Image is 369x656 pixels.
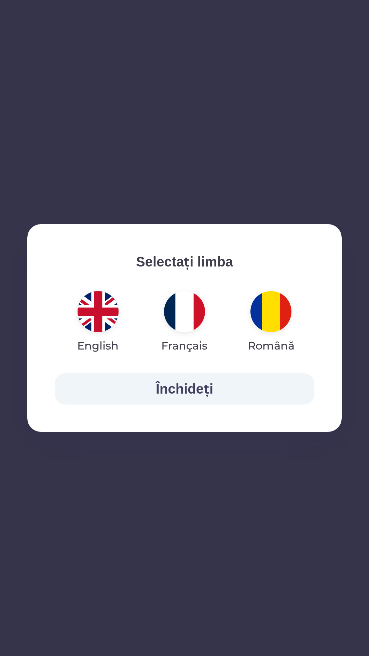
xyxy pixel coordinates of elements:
[145,286,224,359] button: Français
[164,291,205,332] img: fr flag
[231,286,311,359] button: Română
[77,338,119,354] p: English
[78,291,119,332] img: en flag
[250,291,291,332] img: ro flag
[61,286,135,359] button: English
[161,338,207,354] p: Français
[55,251,314,272] p: Selectați limba
[248,338,295,354] p: Română
[55,373,314,405] button: Închideți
